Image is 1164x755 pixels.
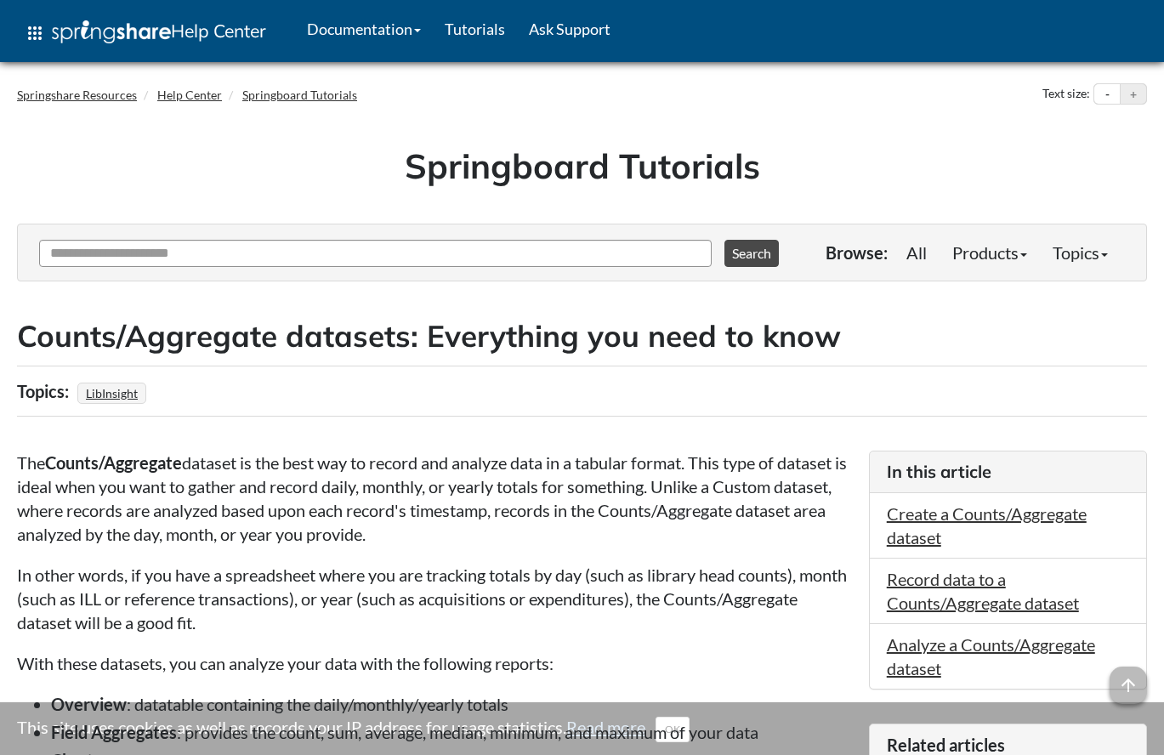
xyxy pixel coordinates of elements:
a: Springshare Resources [17,88,137,102]
h1: Springboard Tutorials [30,142,1134,190]
a: LibInsight [83,381,140,406]
div: Topics: [17,375,73,407]
a: apps Help Center [13,8,278,59]
strong: Counts/Aggregate [45,452,182,473]
a: Create a Counts/Aggregate dataset [887,503,1087,548]
a: Products [940,236,1040,270]
img: Springshare [52,20,171,43]
span: apps [25,23,45,43]
a: Topics [1040,236,1121,270]
div: Text size: [1039,83,1093,105]
li: : datatable containing the daily/monthly/yearly totals [51,692,852,716]
button: Search [724,240,779,267]
li: : provides the count, sum, average, median, minimum, and maximum of your data [51,720,852,744]
a: Help Center [157,88,222,102]
p: The dataset is the best way to record and analyze data in a tabular format. This type of dataset ... [17,451,852,546]
a: Documentation [295,8,433,50]
span: Related articles [887,735,1005,755]
a: Tutorials [433,8,517,50]
button: Decrease text size [1094,84,1120,105]
a: Record data to a Counts/Aggregate dataset [887,569,1079,613]
p: In other words, if you have a spreadsheet where you are tracking totals by day (such as library h... [17,563,852,634]
h2: Counts/Aggregate datasets: Everything you need to know [17,315,1147,357]
a: arrow_upward [1110,668,1147,689]
strong: Overview [51,694,127,714]
strong: Field Aggregates [51,722,177,742]
span: arrow_upward [1110,667,1147,704]
span: Help Center [171,20,266,42]
h3: In this article [887,460,1129,484]
a: Springboard Tutorials [242,88,357,102]
p: Browse: [826,241,888,264]
a: All [894,236,940,270]
a: Ask Support [517,8,622,50]
button: Increase text size [1121,84,1146,105]
p: With these datasets, you can analyze your data with the following reports: [17,651,852,675]
a: Analyze a Counts/Aggregate dataset [887,634,1095,678]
